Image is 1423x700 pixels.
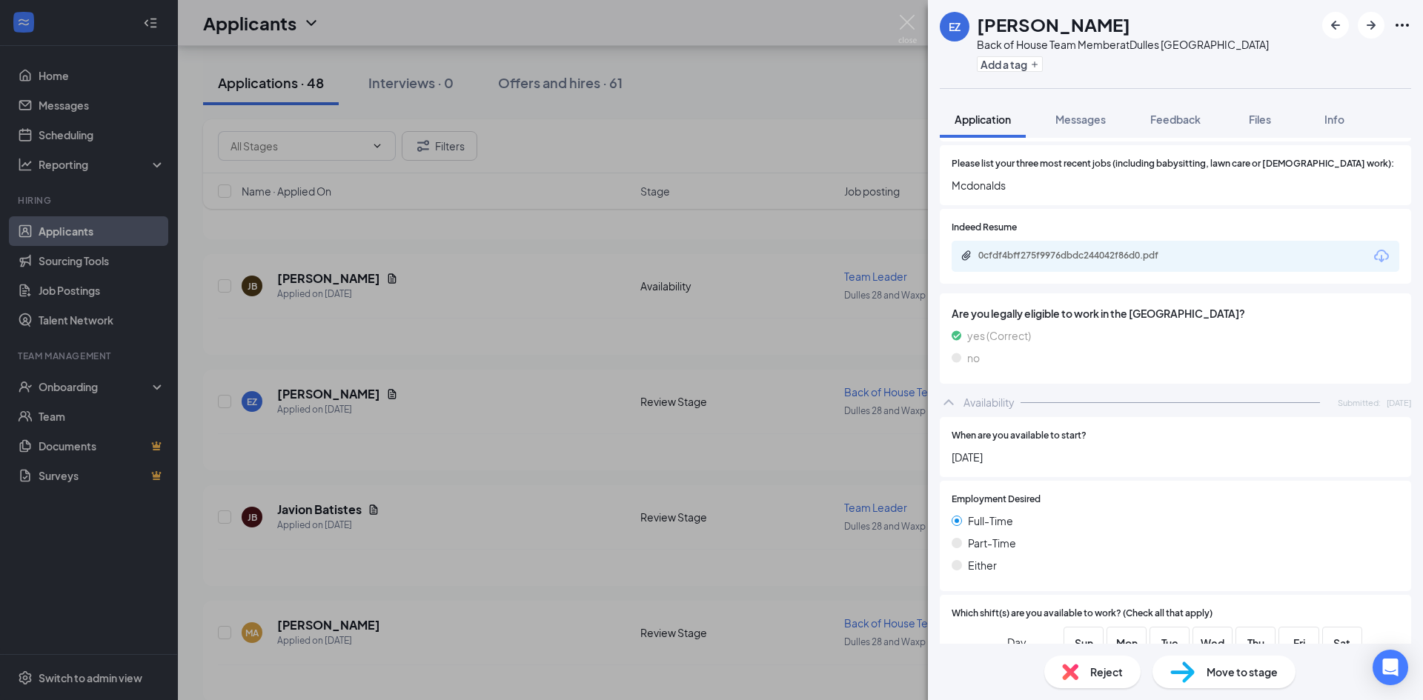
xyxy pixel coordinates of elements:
[978,250,1186,261] div: 0cfdf4bff275f9976dbdc244042f86d0.pdf
[952,305,1399,321] span: Are you legally eligible to work in the [GEOGRAPHIC_DATA]?
[961,250,972,261] svg: Paperclip
[1249,113,1271,126] span: Files
[1207,664,1278,680] span: Move to stage
[952,429,1087,443] span: When are you available to start?
[955,113,1011,126] span: Application
[967,350,980,366] span: no
[1322,12,1349,39] button: ArrowLeftNew
[940,393,958,411] svg: ChevronUp
[1090,664,1123,680] span: Reject
[952,493,1041,507] span: Employment Desired
[1030,60,1039,69] svg: Plus
[1387,396,1411,409] span: [DATE]
[977,12,1130,37] h1: [PERSON_NAME]
[952,449,1399,465] span: [DATE]
[1150,113,1201,126] span: Feedback
[1070,635,1097,651] span: Sun
[1393,16,1411,34] svg: Ellipses
[977,37,1269,52] div: Back of House Team Member at Dulles [GEOGRAPHIC_DATA]
[968,535,1016,551] span: Part-Time
[967,327,1031,344] span: yes (Correct)
[952,177,1399,193] span: Mcdonalds
[952,221,1017,235] span: Indeed Resume
[1329,635,1356,651] span: Sat
[1242,635,1269,651] span: Thu
[977,56,1043,72] button: PlusAdd a tag
[1055,113,1106,126] span: Messages
[963,395,1015,410] div: Availability
[961,250,1201,264] a: Paperclip0cfdf4bff275f9976dbdc244042f86d0.pdf
[1156,635,1183,651] span: Tue
[1338,396,1381,409] span: Submitted:
[1113,635,1140,651] span: Mon
[1373,650,1408,685] div: Open Intercom Messenger
[952,607,1213,621] span: Which shift(s) are you available to work? (Check all that apply)
[1324,113,1344,126] span: Info
[1199,635,1226,651] span: Wed
[1327,16,1344,34] svg: ArrowLeftNew
[1362,16,1380,34] svg: ArrowRight
[968,557,997,573] span: Either
[952,157,1394,171] span: Please list your three most recent jobs (including babysitting, lawn care or [DEMOGRAPHIC_DATA] w...
[968,513,1013,529] span: Full-Time
[1007,634,1026,650] span: Day
[1373,247,1390,265] svg: Download
[1358,12,1384,39] button: ArrowRight
[949,19,961,34] div: EZ
[1286,635,1313,651] span: Fri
